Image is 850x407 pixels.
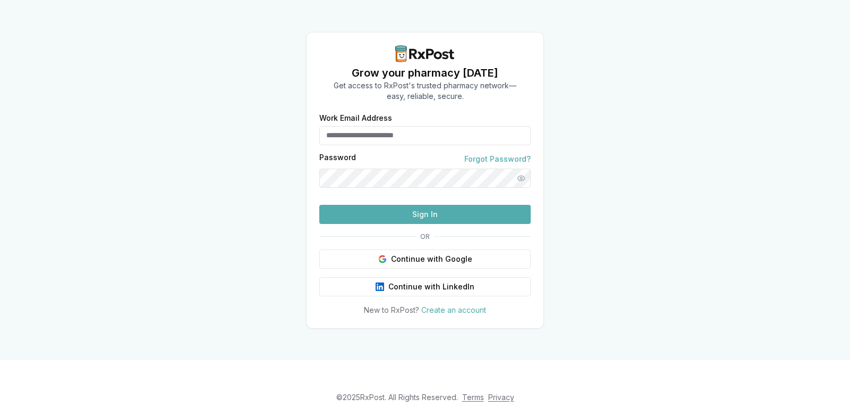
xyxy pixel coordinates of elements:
span: OR [416,232,434,241]
button: Continue with Google [319,250,531,269]
span: New to RxPost? [364,305,419,314]
label: Password [319,154,356,164]
button: Show password [512,169,531,188]
img: Google [378,255,387,263]
label: Work Email Address [319,114,531,122]
button: Continue with LinkedIn [319,277,531,296]
p: Get access to RxPost's trusted pharmacy network— easy, reliable, secure. [334,80,516,102]
h1: Grow your pharmacy [DATE] [334,65,516,80]
a: Forgot Password? [464,154,531,164]
a: Create an account [421,305,486,314]
img: LinkedIn [376,283,384,291]
button: Sign In [319,205,531,224]
a: Terms [462,393,484,402]
a: Privacy [488,393,514,402]
img: RxPost Logo [391,45,459,62]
